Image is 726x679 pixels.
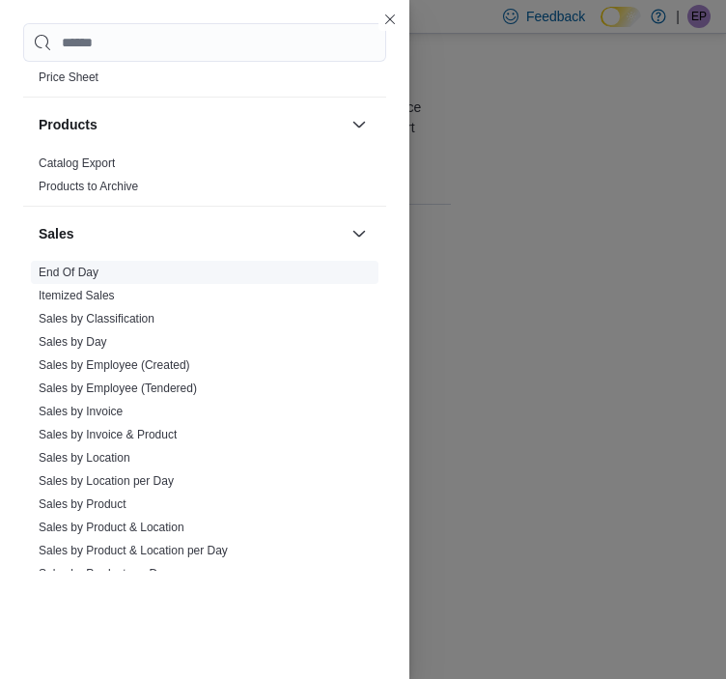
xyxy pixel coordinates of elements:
span: Sales by Invoice & Product [39,427,177,442]
button: Close this dialog [378,8,402,31]
a: Sales by Employee (Tendered) [39,382,197,395]
h3: Products [39,115,98,134]
a: Sales by Location [39,451,130,465]
button: Products [348,113,371,136]
span: Sales by Product per Day [39,566,170,581]
span: Sales by Product [39,496,126,512]
a: Sales by Location per Day [39,474,174,488]
a: Sales by Product per Day [39,567,170,580]
button: Products [39,115,344,134]
span: Itemized Sales [39,288,115,303]
span: Catalog Export [39,156,115,171]
button: Sales [348,222,371,245]
span: Sales by Location per Day [39,473,174,489]
span: Sales by Employee (Tendered) [39,381,197,396]
a: Sales by Day [39,335,107,349]
span: Products to Archive [39,179,138,194]
a: Price Sheet [39,71,98,84]
div: Sales [23,261,386,593]
a: End Of Day [39,266,98,279]
div: Products [23,152,386,206]
a: Sales by Product & Location [39,521,184,534]
a: Catalog Export [39,156,115,170]
span: End Of Day [39,265,98,280]
span: Sales by Product & Location per Day [39,543,228,558]
a: Sales by Invoice [39,405,123,418]
span: Price Sheet [39,70,98,85]
span: Sales by Invoice [39,404,123,419]
div: Pricing [23,66,386,97]
a: Sales by Invoice & Product [39,428,177,441]
a: Sales by Employee (Created) [39,358,190,372]
span: Sales by Employee (Created) [39,357,190,373]
a: Sales by Product & Location per Day [39,544,228,557]
a: Sales by Classification [39,312,154,325]
span: Sales by Product & Location [39,520,184,535]
a: Sales by Product [39,497,126,511]
a: Products to Archive [39,180,138,193]
button: Sales [39,224,344,243]
span: Sales by Classification [39,311,154,326]
span: Sales by Location [39,450,130,466]
a: Itemized Sales [39,289,115,302]
span: Sales by Day [39,334,107,350]
h3: Sales [39,224,74,243]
